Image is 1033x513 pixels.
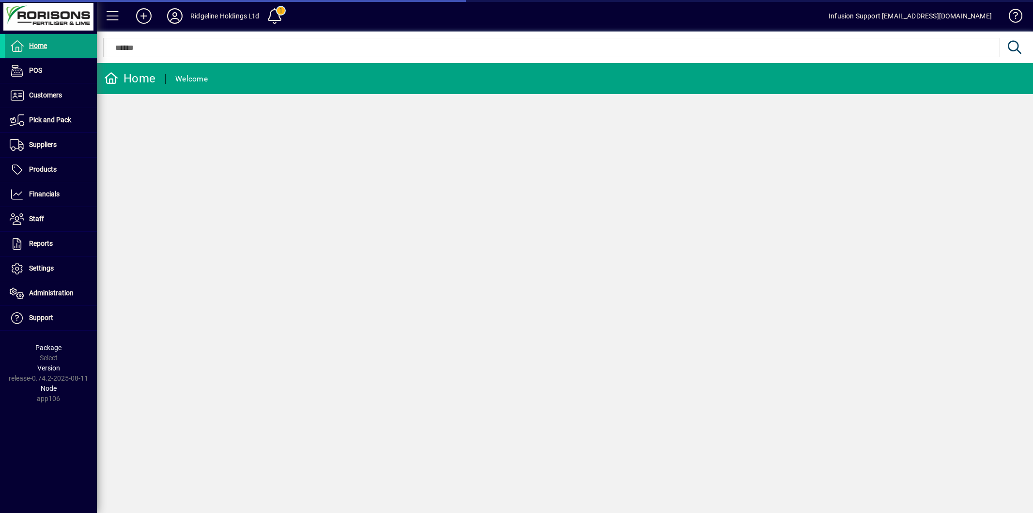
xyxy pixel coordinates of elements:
span: Staff [29,215,44,223]
a: Suppliers [5,133,97,157]
div: Ridgeline Holdings Ltd [190,8,259,24]
a: Settings [5,256,97,281]
span: Package [35,344,62,352]
span: Reports [29,240,53,247]
span: Settings [29,264,54,272]
div: Home [104,71,155,86]
a: Reports [5,232,97,256]
span: Node [41,385,57,392]
span: Home [29,42,47,49]
span: Administration [29,289,74,297]
a: Administration [5,281,97,305]
a: POS [5,59,97,83]
div: Infusion Support [EMAIL_ADDRESS][DOMAIN_NAME] [829,8,992,24]
span: Financials [29,190,60,198]
span: Pick and Pack [29,116,71,124]
button: Add [128,7,159,25]
a: Customers [5,83,97,108]
button: Profile [159,7,190,25]
a: Knowledge Base [1002,2,1021,33]
span: Products [29,165,57,173]
a: Products [5,158,97,182]
span: POS [29,66,42,74]
a: Pick and Pack [5,108,97,132]
span: Customers [29,91,62,99]
span: Support [29,314,53,321]
div: Welcome [175,71,208,87]
a: Financials [5,182,97,207]
a: Staff [5,207,97,231]
a: Support [5,306,97,330]
span: Suppliers [29,141,57,148]
span: Version [37,364,60,372]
